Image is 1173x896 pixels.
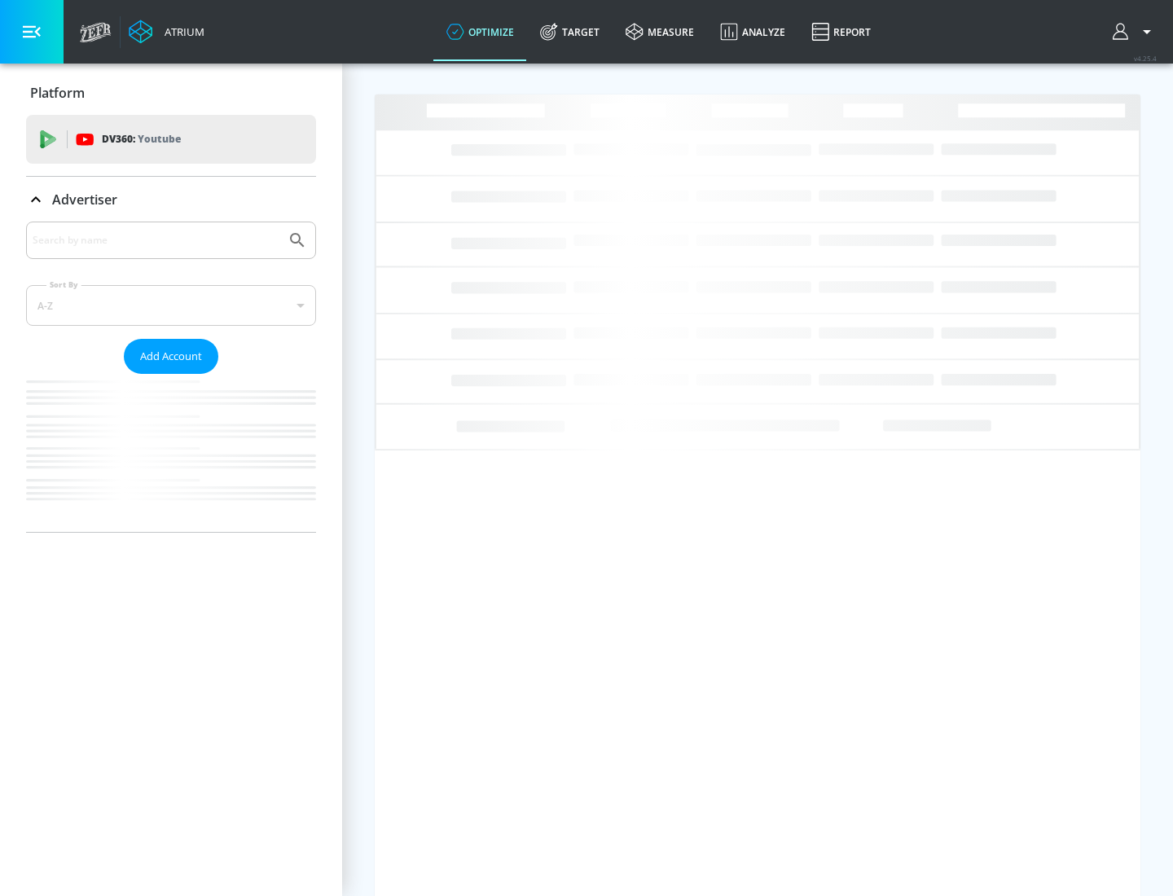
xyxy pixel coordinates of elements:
p: Advertiser [52,191,117,209]
a: Report [798,2,884,61]
div: Advertiser [26,222,316,532]
span: v 4.25.4 [1134,54,1157,63]
input: Search by name [33,230,279,251]
p: Youtube [138,130,181,147]
div: A-Z [26,285,316,326]
div: Atrium [158,24,204,39]
span: Add Account [140,347,202,366]
a: Analyze [707,2,798,61]
a: optimize [433,2,527,61]
button: Add Account [124,339,218,374]
div: Advertiser [26,177,316,222]
a: measure [613,2,707,61]
p: DV360: [102,130,181,148]
a: Atrium [129,20,204,44]
label: Sort By [46,279,81,290]
a: Target [527,2,613,61]
p: Platform [30,84,85,102]
div: DV360: Youtube [26,115,316,164]
div: Platform [26,70,316,116]
nav: list of Advertiser [26,374,316,532]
